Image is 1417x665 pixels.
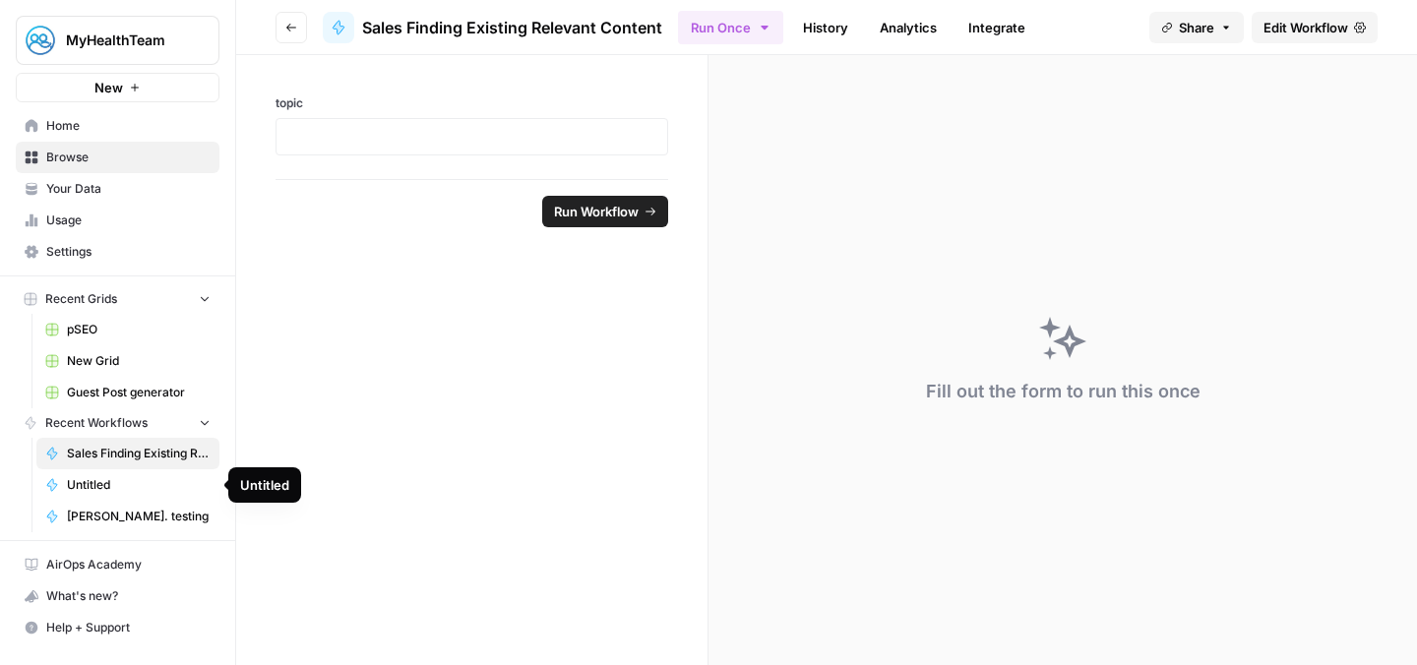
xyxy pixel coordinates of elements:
span: Untitled [67,476,211,494]
span: MyHealthTeam [66,30,185,50]
a: Browse [16,142,219,173]
span: AirOps Academy [46,556,211,574]
a: Untitled [36,469,219,501]
button: Share [1149,12,1244,43]
button: Workspace: MyHealthTeam [16,16,219,65]
button: Help + Support [16,612,219,643]
span: Usage [46,212,211,229]
span: Share [1179,18,1214,37]
button: Recent Grids [16,284,219,314]
span: Help + Support [46,619,211,636]
button: Recent Workflows [16,408,219,438]
img: MyHealthTeam Logo [23,23,58,58]
a: Edit Workflow [1252,12,1378,43]
span: Run Workflow [554,202,639,221]
label: topic [276,94,668,112]
a: [PERSON_NAME]. testing [36,501,219,532]
a: New Grid [36,345,219,377]
button: Run Workflow [542,196,668,227]
span: Your Data [46,180,211,198]
span: New Grid [67,352,211,370]
a: History [791,12,860,43]
button: New [16,73,219,102]
span: pSEO [67,321,211,338]
a: Analytics [868,12,949,43]
a: Home [16,110,219,142]
a: Usage [16,205,219,236]
a: pSEO [36,314,219,345]
a: Settings [16,236,219,268]
span: Edit Workflow [1263,18,1348,37]
button: What's new? [16,580,219,612]
span: Guest Post generator [67,384,211,401]
span: New [94,78,123,97]
span: Recent Workflows [45,414,148,432]
div: What's new? [17,581,218,611]
span: Settings [46,243,211,261]
div: Untitled [240,475,289,495]
div: Fill out the form to run this once [926,378,1201,405]
span: Sales Finding Existing Relevant Content [362,16,662,39]
a: Sales Finding Existing Relevant Content [323,12,662,43]
a: Your Data [16,173,219,205]
span: [PERSON_NAME]. testing [67,508,211,525]
span: Sales Finding Existing Relevant Content [67,445,211,462]
a: Guest Post generator [36,377,219,408]
a: AirOps Academy [16,549,219,580]
span: Recent Grids [45,290,117,308]
button: Run Once [678,11,783,44]
a: Sales Finding Existing Relevant Content [36,438,219,469]
span: Home [46,117,211,135]
a: Integrate [956,12,1037,43]
span: Browse [46,149,211,166]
